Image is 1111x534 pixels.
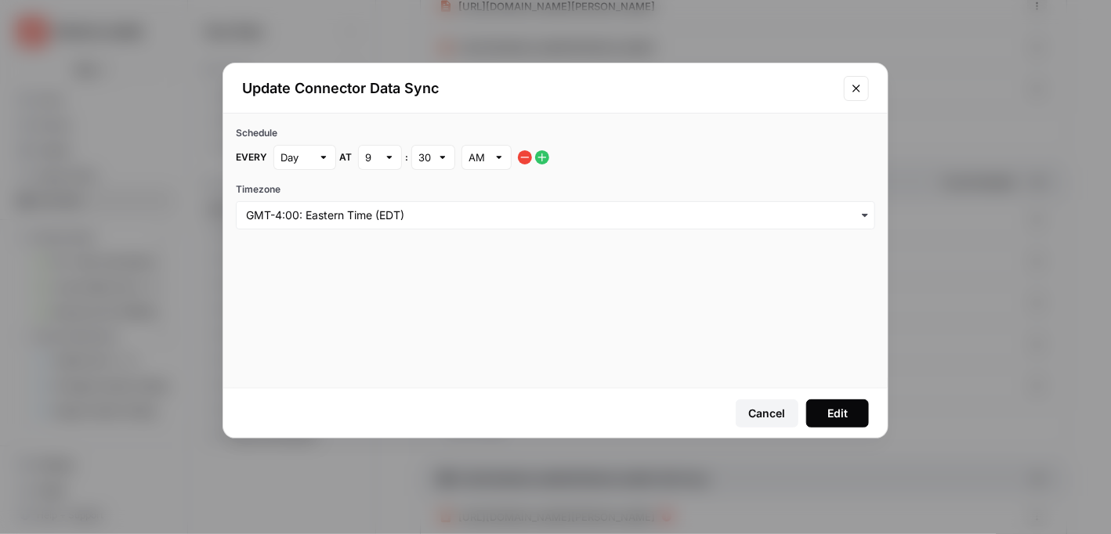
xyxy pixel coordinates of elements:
[242,78,834,99] h2: Update Connector Data Sync
[246,207,865,223] input: GMT-4:00: Eastern Time (EDT)
[736,399,798,428] button: Cancel
[405,150,408,164] span: :
[236,182,875,197] label: Timezone
[339,150,352,164] span: at
[418,150,431,165] input: 30
[365,150,378,165] input: 9
[280,150,312,165] input: Day
[469,150,487,165] input: AM
[236,126,875,140] div: Schedule
[236,150,267,164] span: Every
[749,406,786,421] div: Cancel
[806,399,869,428] button: Edit
[844,76,869,101] button: Close modal
[827,406,848,421] div: Edit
